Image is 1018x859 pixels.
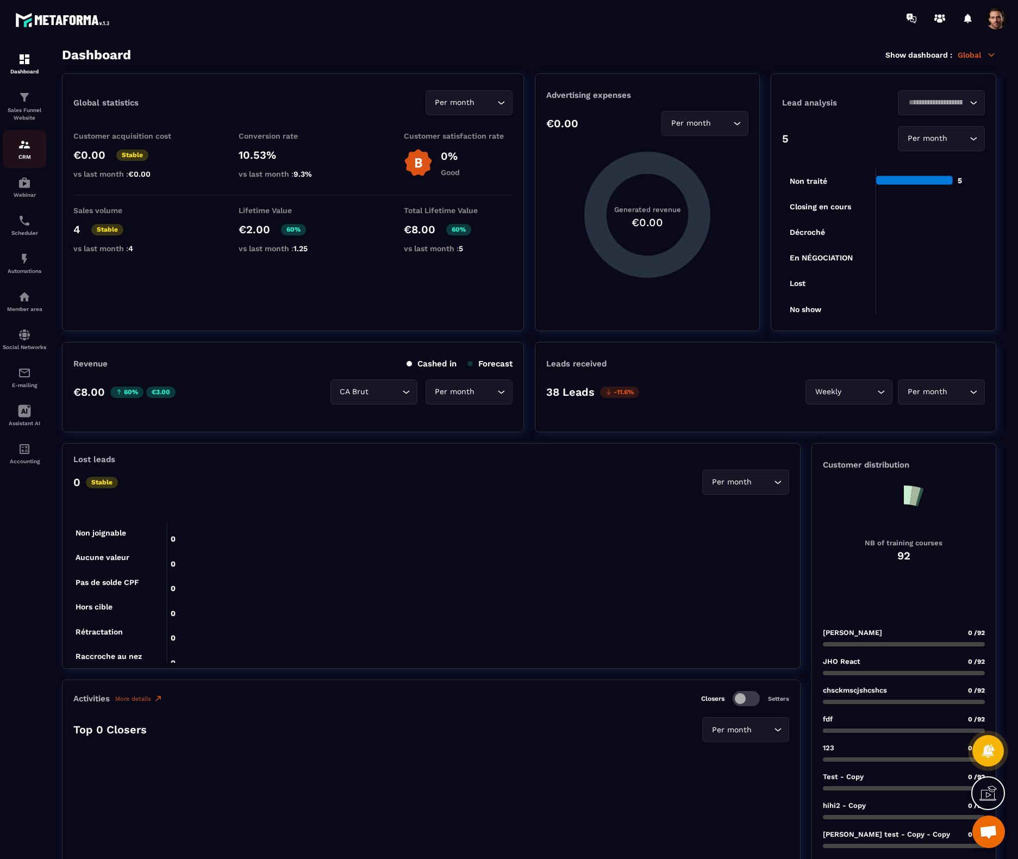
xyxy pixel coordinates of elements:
[790,253,853,262] tspan: En NÉGOCIATION
[116,150,148,161] p: Stable
[713,117,730,129] input: Search for option
[18,290,31,303] img: automations
[3,83,46,130] a: formationformationSales Funnel Website
[790,177,827,185] tspan: Non traité
[441,150,460,163] p: 0%
[18,252,31,265] img: automations
[73,98,139,108] p: Global statistics
[782,98,884,108] p: Lead analysis
[3,420,46,426] p: Assistant AI
[768,695,789,702] p: Setters
[18,91,31,104] img: formation
[709,476,754,488] span: Per month
[790,305,822,314] tspan: No show
[968,802,985,810] span: 0 /92
[76,528,126,538] tspan: Non joignable
[146,387,176,398] p: €3.00
[702,470,789,495] div: Search for option
[115,694,163,703] a: More details
[823,830,950,838] p: [PERSON_NAME] test - Copy - Copy
[446,224,471,235] p: 60%
[3,168,46,206] a: automationsautomationsWebinar
[18,176,31,189] img: automations
[154,694,163,703] img: narrow-up-right-o.6b7c60e2.svg
[281,224,306,235] p: 60%
[3,434,46,472] a: accountantaccountantAccounting
[3,107,46,122] p: Sales Funnel Website
[790,202,851,211] tspan: Closing en cours
[18,214,31,227] img: scheduler
[3,396,46,434] a: Assistant AI
[3,192,46,198] p: Webinar
[790,279,805,288] tspan: Lost
[968,744,985,752] span: 0 /92
[3,306,46,312] p: Member area
[661,111,748,136] div: Search for option
[968,715,985,723] span: 0 /92
[73,476,80,489] p: 0
[3,282,46,320] a: automationsautomationsMember area
[3,244,46,282] a: automationsautomationsAutomations
[15,10,113,30] img: logo
[709,724,754,736] span: Per month
[546,385,595,399] p: 38 Leads
[885,51,952,59] p: Show dashboard :
[330,379,417,404] div: Search for option
[844,386,875,398] input: Search for option
[898,126,985,151] div: Search for option
[968,687,985,694] span: 0 /92
[3,69,46,74] p: Dashboard
[823,744,834,752] p: 123
[669,117,713,129] span: Per month
[76,652,142,661] tspan: Raccroche au nez
[128,170,151,178] span: €0.00
[898,379,985,404] div: Search for option
[968,831,985,838] span: 0 /92
[18,53,31,66] img: formation
[62,47,131,63] h3: Dashboard
[790,228,825,236] tspan: Décroché
[18,443,31,456] img: accountant
[76,553,129,562] tspan: Aucune valeur
[968,773,985,781] span: 0 /92
[701,695,725,702] p: Closers
[73,132,182,140] p: Customer acquisition cost
[73,455,115,464] p: Lost leads
[73,694,110,704] p: Activities
[239,148,347,161] p: 10.53%
[823,773,864,781] p: Test - Copy
[239,223,270,236] p: €2.00
[404,244,513,253] p: vs last month :
[18,138,31,151] img: formation
[3,268,46,274] p: Automations
[898,90,985,115] div: Search for option
[3,344,46,350] p: Social Networks
[433,386,477,398] span: Per month
[950,386,967,398] input: Search for option
[467,359,513,369] p: Forecast
[404,206,513,215] p: Total Lifetime Value
[3,458,46,464] p: Accounting
[3,230,46,236] p: Scheduler
[905,386,950,398] span: Per month
[823,801,866,810] p: hihi2 - Copy
[407,359,457,369] p: Cashed in
[76,602,113,611] tspan: Hors cible
[128,244,133,253] span: 4
[73,206,182,215] p: Sales volume
[477,386,495,398] input: Search for option
[73,170,182,178] p: vs last month :
[73,359,108,369] p: Revenue
[18,366,31,379] img: email
[968,658,985,665] span: 0 /92
[404,148,433,177] img: b-badge-o.b3b20ee6.svg
[477,97,495,109] input: Search for option
[823,628,882,637] p: [PERSON_NAME]
[782,132,789,145] p: 5
[73,223,80,236] p: 4
[754,724,771,736] input: Search for option
[18,328,31,341] img: social-network
[823,715,833,723] p: fdf
[86,477,118,488] p: Stable
[239,206,347,215] p: Lifetime Value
